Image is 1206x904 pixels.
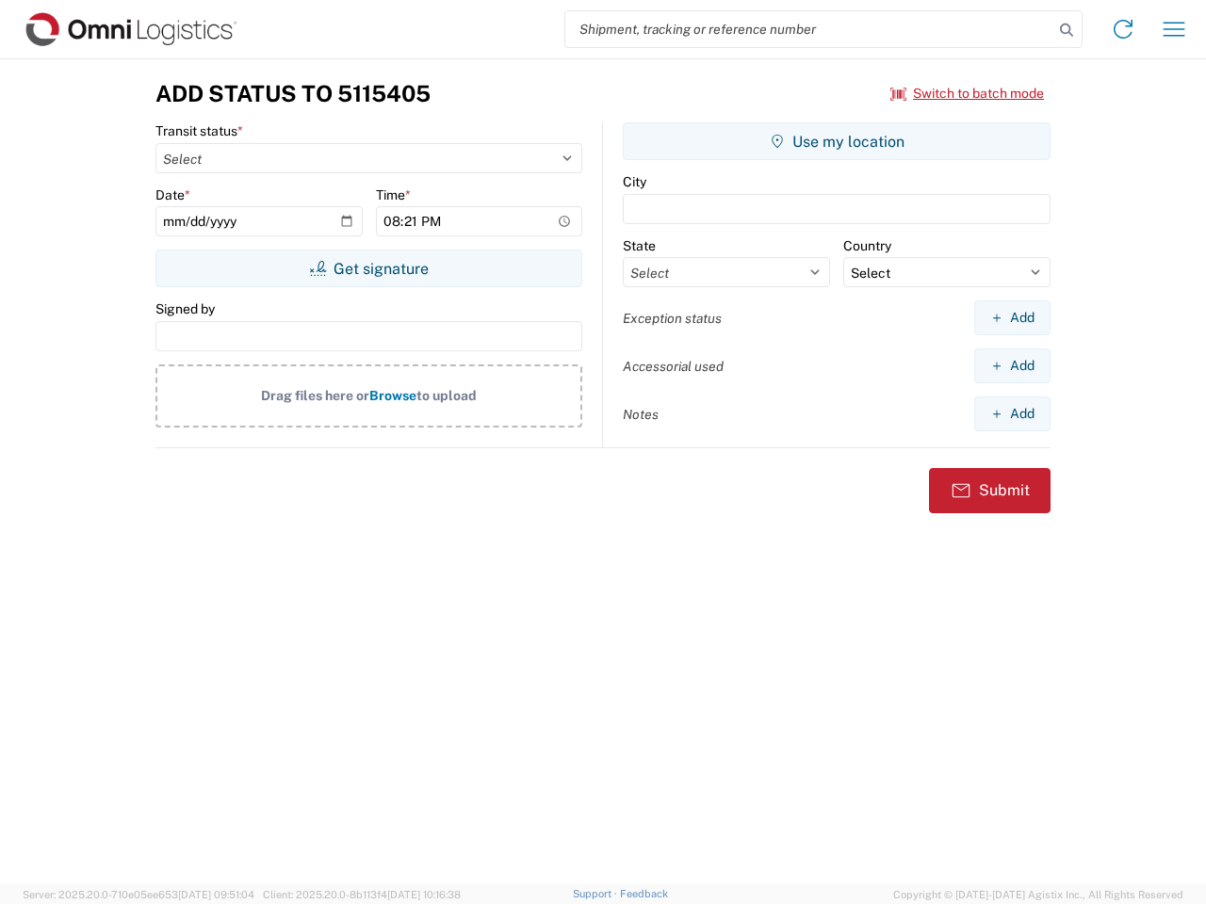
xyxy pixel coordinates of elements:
[155,250,582,287] button: Get signature
[974,348,1051,383] button: Add
[623,406,659,423] label: Notes
[573,888,620,899] a: Support
[929,468,1051,513] button: Submit
[974,396,1051,431] button: Add
[155,186,190,203] label: Date
[623,358,724,375] label: Accessorial used
[623,310,722,327] label: Exception status
[263,889,461,900] span: Client: 2025.20.0-8b113f4
[155,80,431,107] h3: Add Status to 5115405
[623,173,646,190] label: City
[387,889,461,900] span: [DATE] 10:16:38
[416,388,477,403] span: to upload
[890,78,1044,109] button: Switch to batch mode
[623,237,656,254] label: State
[565,11,1053,47] input: Shipment, tracking or reference number
[893,886,1183,903] span: Copyright © [DATE]-[DATE] Agistix Inc., All Rights Reserved
[620,888,668,899] a: Feedback
[155,122,243,139] label: Transit status
[376,186,411,203] label: Time
[23,889,254,900] span: Server: 2025.20.0-710e05ee653
[843,237,891,254] label: Country
[974,300,1051,335] button: Add
[261,388,369,403] span: Drag files here or
[623,122,1051,160] button: Use my location
[369,388,416,403] span: Browse
[155,300,215,317] label: Signed by
[178,889,254,900] span: [DATE] 09:51:04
